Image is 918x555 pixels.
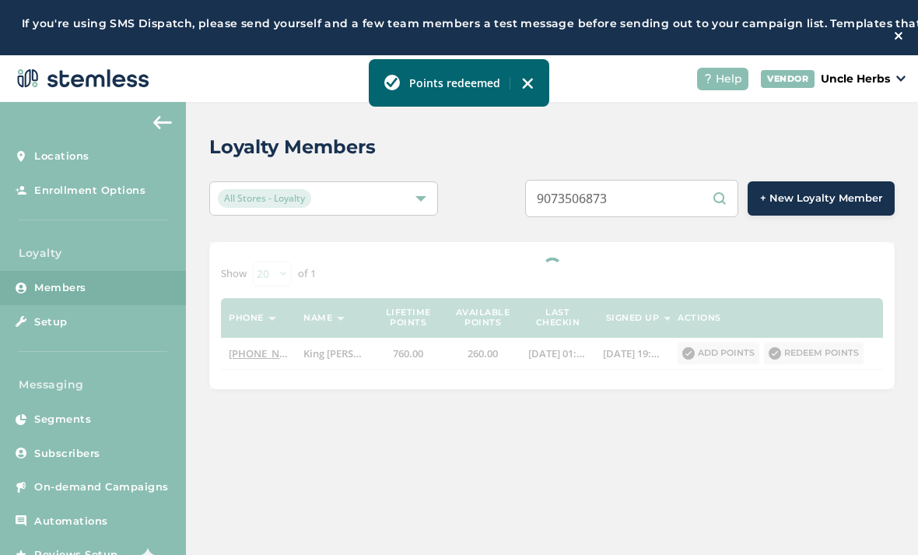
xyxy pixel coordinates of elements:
img: icon_down-arrow-small-66adaf34.svg [896,76,906,82]
span: Setup [34,314,68,330]
img: logo-dark-0685b13c.svg [12,63,149,94]
span: Automations [34,514,108,529]
iframe: Chat Widget [840,480,918,555]
span: On-demand Campaigns [34,479,169,495]
span: Segments [34,412,91,427]
input: Search [525,180,738,217]
p: Uncle Herbs [821,71,890,87]
span: + New Loyalty Member [760,191,882,206]
img: icon-toast-success-78f41570.svg [384,75,400,90]
span: Members [34,280,86,296]
span: All Stores - Loyalty [218,189,311,208]
img: icon-close-white-1ed751a3.svg [895,32,902,40]
div: VENDOR [761,70,815,88]
img: icon-arrow-back-accent-c549486e.svg [153,116,172,128]
button: + New Loyalty Member [748,181,895,216]
span: Subscribers [34,446,100,462]
img: icon-toast-close-54bf22bf.svg [521,77,534,90]
label: Points redeemed [409,75,500,91]
img: icon-help-white-03924b79.svg [703,74,713,83]
h2: Loyalty Members [209,133,376,161]
span: Enrollment Options [34,183,145,198]
span: Help [716,71,742,87]
span: Locations [34,149,89,164]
